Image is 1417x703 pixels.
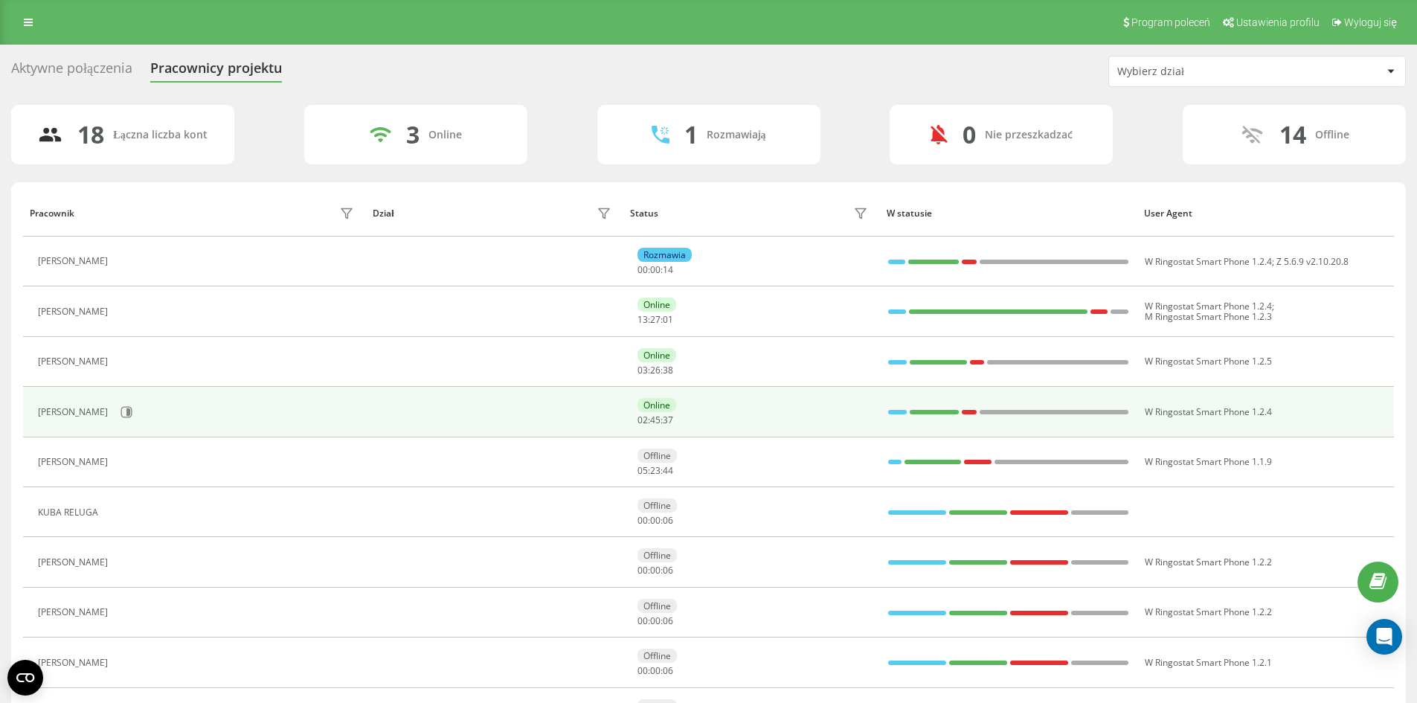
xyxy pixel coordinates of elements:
div: : : [637,315,673,325]
div: [PERSON_NAME] [38,256,112,266]
span: 05 [637,464,648,477]
div: 3 [406,121,420,149]
span: W Ringostat Smart Phone 1.2.2 [1145,606,1272,618]
div: 0 [963,121,976,149]
div: Open Intercom Messenger [1366,619,1402,655]
span: Z 5.6.9 v2.10.20.8 [1276,255,1349,268]
div: Pracownicy projektu [150,60,282,83]
div: W statusie [887,208,1130,219]
span: M Ringostat Smart Phone 1.2.3 [1145,310,1272,323]
div: Online [428,129,462,141]
div: Status [630,208,658,219]
span: Wyloguj się [1344,16,1397,28]
div: : : [637,666,673,676]
span: 03 [637,364,648,376]
div: User Agent [1144,208,1387,219]
div: [PERSON_NAME] [38,557,112,568]
div: Online [637,398,676,412]
div: Offline [1315,129,1349,141]
div: : : [637,516,673,526]
span: W Ringostat Smart Phone 1.1.9 [1145,455,1272,468]
span: Program poleceń [1131,16,1210,28]
span: 01 [663,313,673,326]
button: Open CMP widget [7,660,43,696]
span: 06 [663,564,673,577]
span: 13 [637,313,648,326]
div: Wybierz dział [1117,65,1295,78]
span: W Ringostat Smart Phone 1.2.1 [1145,656,1272,669]
div: 1 [684,121,698,149]
span: W Ringostat Smart Phone 1.2.4 [1145,300,1272,312]
span: 06 [663,664,673,677]
span: 14 [663,263,673,276]
div: Offline [637,649,677,663]
div: : : [637,616,673,626]
div: Rozmawiają [707,129,766,141]
span: 23 [650,464,661,477]
span: W Ringostat Smart Phone 1.2.4 [1145,255,1272,268]
div: Offline [637,449,677,463]
span: 27 [650,313,661,326]
div: KUBA RELUGA [38,507,102,518]
span: 00 [650,614,661,627]
div: Nie przeszkadzać [985,129,1073,141]
span: 00 [637,614,648,627]
div: : : [637,365,673,376]
div: [PERSON_NAME] [38,356,112,367]
div: Online [637,298,676,312]
div: Aktywne połączenia [11,60,132,83]
div: : : [637,565,673,576]
span: 26 [650,364,661,376]
span: W Ringostat Smart Phone 1.2.5 [1145,355,1272,367]
div: Offline [637,498,677,513]
span: 00 [637,514,648,527]
span: 00 [637,664,648,677]
span: 38 [663,364,673,376]
div: Łączna liczba kont [113,129,207,141]
div: Offline [637,548,677,562]
span: 06 [663,514,673,527]
span: W Ringostat Smart Phone 1.2.2 [1145,556,1272,568]
div: Pracownik [30,208,74,219]
span: 00 [650,664,661,677]
div: : : [637,265,673,275]
div: [PERSON_NAME] [38,407,112,417]
span: 00 [637,263,648,276]
span: 37 [663,414,673,426]
div: 18 [77,121,104,149]
div: Online [637,348,676,362]
span: 45 [650,414,661,426]
div: : : [637,415,673,426]
div: [PERSON_NAME] [38,658,112,668]
div: : : [637,466,673,476]
div: [PERSON_NAME] [38,607,112,617]
div: Offline [637,599,677,613]
span: W Ringostat Smart Phone 1.2.4 [1145,405,1272,418]
span: 00 [650,263,661,276]
div: [PERSON_NAME] [38,306,112,317]
span: 06 [663,614,673,627]
div: Dział [373,208,393,219]
span: 02 [637,414,648,426]
span: 00 [650,564,661,577]
span: Ustawienia profilu [1236,16,1320,28]
div: Rozmawia [637,248,692,262]
span: 00 [637,564,648,577]
span: 44 [663,464,673,477]
span: 00 [650,514,661,527]
div: [PERSON_NAME] [38,457,112,467]
div: 14 [1279,121,1306,149]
